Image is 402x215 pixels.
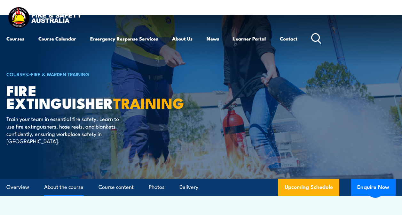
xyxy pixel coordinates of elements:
h1: Fire Extinguisher [6,84,164,109]
a: Overview [6,179,29,196]
a: Delivery [179,179,198,196]
a: Photos [149,179,164,196]
a: News [207,31,219,46]
a: Contact [280,31,297,46]
a: Emergency Response Services [90,31,158,46]
a: Learner Portal [233,31,266,46]
a: Course content [99,179,134,196]
a: About the course [44,179,83,196]
a: Courses [6,31,24,46]
strong: TRAINING [113,92,184,114]
h6: > [6,70,164,78]
p: Train your team in essential fire safety. Learn to use fire extinguishers, hose reels, and blanke... [6,115,123,145]
a: Upcoming Schedule [278,179,339,196]
a: Fire & Warden Training [31,70,89,78]
button: Enquire Now [351,179,396,196]
a: COURSES [6,70,28,78]
a: About Us [172,31,193,46]
a: Course Calendar [38,31,76,46]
